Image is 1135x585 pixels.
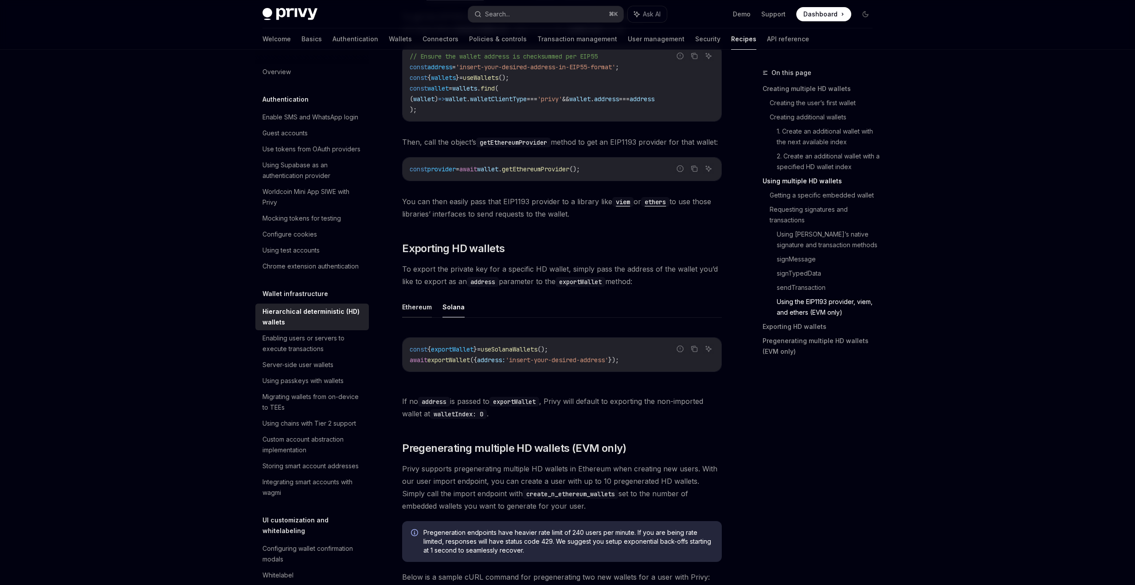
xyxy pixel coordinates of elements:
a: Guest accounts [255,125,369,141]
a: User management [628,28,685,50]
a: Transaction management [537,28,617,50]
a: Custom account abstraction implementation [255,431,369,458]
span: exportWallet [427,356,470,364]
a: Using the EIP1193 provider, viem, and ethers (EVM only) [777,295,880,320]
span: ) [434,95,438,103]
span: await [410,356,427,364]
a: Authentication [333,28,378,50]
a: Policies & controls [469,28,527,50]
span: address [427,63,452,71]
a: 1. Create an additional wallet with the next available index [777,124,880,149]
button: Copy the contents from the code block [689,163,700,174]
div: Storing smart account addresses [262,461,359,471]
span: ( [410,95,413,103]
code: create_n_ethereum_wallets [523,489,618,499]
a: viem [612,197,634,206]
span: To export the private key for a specific HD wallet, simply pass the address of the wallet you’d l... [402,263,722,288]
span: walletClientType [470,95,527,103]
div: Enabling users or servers to execute transactions [262,333,364,354]
span: (); [569,165,580,173]
code: address [418,397,450,407]
span: === [527,95,537,103]
a: Using multiple HD wallets [763,174,880,188]
a: Using Supabase as an authentication provider [255,157,369,184]
div: Configuring wallet confirmation modals [262,543,364,565]
a: Using passkeys with wallets [255,373,369,389]
div: Search... [485,9,510,20]
span: ); [410,106,417,114]
h5: Wallet infrastructure [262,289,328,299]
span: wallet [477,165,498,173]
button: Report incorrect code [674,50,686,62]
div: Whitelabel [262,570,294,581]
div: Server-side user wallets [262,360,333,370]
a: Wallets [389,28,412,50]
div: Using test accounts [262,245,320,256]
span: ({ [470,356,477,364]
span: (); [537,345,548,353]
span: wallet [427,84,449,92]
span: wallet [445,95,466,103]
div: Custom account abstraction implementation [262,434,364,455]
span: Below is a sample cURL command for pregenerating two new wallets for a user with Privy: [402,571,722,583]
div: Using Supabase as an authentication provider [262,160,364,181]
a: signMessage [777,252,880,266]
span: Ask AI [643,10,661,19]
div: Enable SMS and WhatsApp login [262,112,358,123]
span: ( [495,84,498,92]
span: 'insert-your-desired-address-in-EIP55-format' [456,63,615,71]
a: Creating the user’s first wallet [770,96,880,110]
a: 2. Create an additional wallet with a specified HD wallet index [777,149,880,174]
span: }); [608,356,619,364]
button: Search...⌘K [468,6,623,22]
span: 'privy' [537,95,562,103]
span: && [562,95,569,103]
span: provider [427,165,456,173]
img: dark logo [262,8,317,20]
a: Whitelabel [255,567,369,583]
div: Migrating wallets from on-device to TEEs [262,391,364,413]
span: 'insert-your-desired-address' [505,356,608,364]
span: const [410,63,427,71]
a: Getting a specific embedded wallet [770,188,880,202]
span: = [477,345,481,353]
span: If no is passed to , Privy will default to exporting the non-imported wallet at . [402,395,722,420]
a: Enabling users or servers to execute transactions [255,330,369,357]
span: . [466,95,470,103]
a: Basics [301,28,322,50]
div: Hierarchical deterministic (HD) wallets [262,306,364,328]
span: useSolanaWallets [481,345,537,353]
span: } [474,345,477,353]
button: Copy the contents from the code block [689,343,700,355]
code: viem [612,197,634,207]
button: Ask AI [628,6,667,22]
a: Welcome [262,28,291,50]
span: . [477,84,481,92]
button: Ask AI [703,163,714,174]
a: Connectors [423,28,458,50]
a: Mocking tokens for testing [255,210,369,226]
span: } [456,74,459,82]
button: Report incorrect code [674,343,686,355]
code: exportWallet [489,397,539,407]
span: = [449,84,452,92]
span: === [619,95,630,103]
code: address [467,277,499,287]
button: Ask AI [703,343,714,355]
span: . [591,95,594,103]
a: Exporting HD wallets [763,320,880,334]
a: Security [695,28,720,50]
span: address: [477,356,505,364]
span: (); [498,74,509,82]
div: Using chains with Tier 2 support [262,418,356,429]
a: Enable SMS and WhatsApp login [255,109,369,125]
span: You can then easily pass that EIP1193 provider to a library like or to use those libraries’ inter... [402,195,722,220]
span: ; [615,63,619,71]
a: signTypedData [777,266,880,281]
span: { [427,74,431,82]
a: Chrome extension authentication [255,258,369,274]
div: Guest accounts [262,128,308,138]
a: Worldcoin Mini App SIWE with Privy [255,184,369,210]
span: wallet [413,95,434,103]
span: address [594,95,619,103]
